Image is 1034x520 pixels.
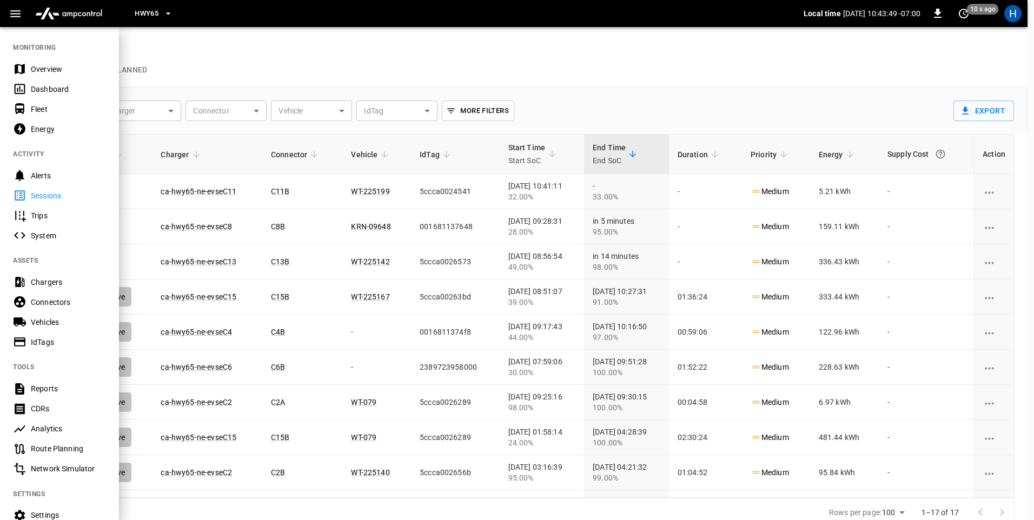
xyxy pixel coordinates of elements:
img: ampcontrol.io logo [31,3,107,24]
div: profile-icon [1004,5,1022,22]
p: [DATE] 10:43:49 -07:00 [843,8,920,19]
span: 10 s ago [967,4,999,15]
div: Chargers [31,277,106,288]
div: Dashboard [31,84,106,95]
div: Vehicles [31,317,106,328]
div: IdTags [31,337,106,348]
button: set refresh interval [955,5,972,22]
div: Fleet [31,104,106,115]
div: CDRs [31,403,106,414]
div: Connectors [31,297,106,308]
div: Trips [31,210,106,221]
span: HWY65 [135,8,158,20]
div: System [31,230,106,241]
div: Network Simulator [31,463,106,474]
div: Analytics [31,423,106,434]
div: Sessions [31,190,106,201]
p: Local time [804,8,841,19]
div: Overview [31,64,106,75]
div: Reports [31,383,106,394]
div: Alerts [31,170,106,181]
div: Route Planning [31,443,106,454]
div: Energy [31,124,106,135]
